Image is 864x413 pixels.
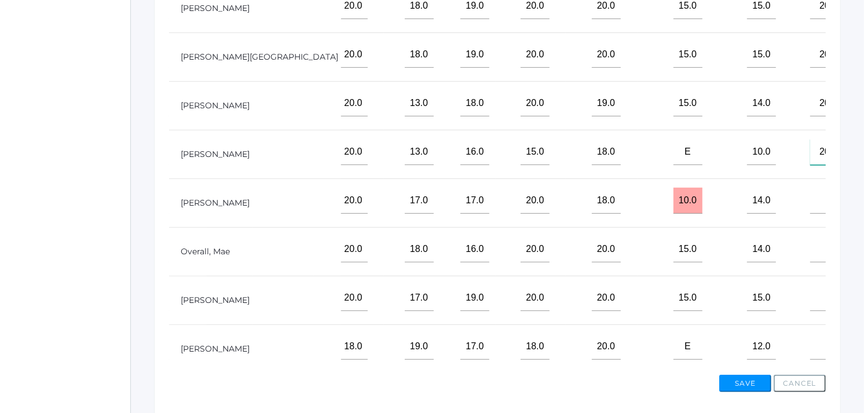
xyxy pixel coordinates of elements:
a: Overall, Mae [181,246,230,257]
a: [PERSON_NAME] [181,295,250,305]
a: [PERSON_NAME] [181,343,250,354]
a: [PERSON_NAME] [181,100,250,111]
a: [PERSON_NAME] [181,3,250,13]
a: [PERSON_NAME] [181,198,250,208]
button: Cancel [774,375,826,392]
button: Save [719,375,771,392]
a: [PERSON_NAME][GEOGRAPHIC_DATA] [181,52,338,62]
a: [PERSON_NAME] [181,149,250,159]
